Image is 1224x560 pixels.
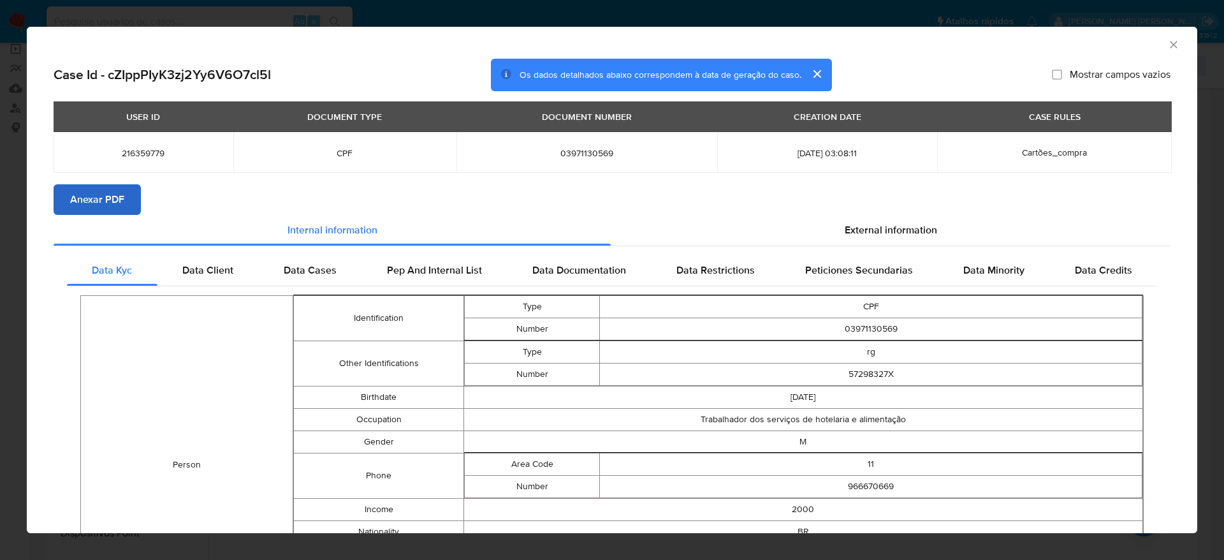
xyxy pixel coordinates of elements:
[963,263,1024,277] span: Data Minority
[464,318,600,340] td: Number
[464,341,600,363] td: Type
[1167,38,1179,50] button: Fechar a janela
[600,475,1142,497] td: 966670669
[27,27,1197,533] div: closure-recommendation-modal
[600,341,1142,363] td: rg
[294,453,463,498] td: Phone
[67,255,1157,286] div: Detailed internal info
[119,106,168,128] div: USER ID
[54,184,141,215] button: Anexar PDF
[732,147,922,159] span: [DATE] 03:08:11
[464,475,600,497] td: Number
[472,147,702,159] span: 03971130569
[786,106,869,128] div: CREATION DATE
[520,68,801,81] span: Os dados detalhados abaixo correspondem à data de geração do caso.
[801,59,832,89] button: cerrar
[1070,68,1170,81] span: Mostrar campos vazios
[805,263,913,277] span: Peticiones Secundarias
[249,147,441,159] span: CPF
[463,498,1142,520] td: 2000
[69,147,218,159] span: 216359779
[182,263,233,277] span: Data Client
[600,295,1142,318] td: CPF
[92,263,132,277] span: Data Kyc
[294,520,463,543] td: Nationality
[1075,263,1132,277] span: Data Credits
[463,520,1142,543] td: BR
[676,263,755,277] span: Data Restrictions
[294,498,463,520] td: Income
[1022,146,1087,159] span: Cartões_compra
[54,66,271,83] h2: Case Id - cZIppPIyK3zj2Yy6V6O7cl5l
[294,386,463,408] td: Birthdate
[288,223,377,237] span: Internal information
[464,363,600,385] td: Number
[294,431,463,453] td: Gender
[300,106,390,128] div: DOCUMENT TYPE
[1021,106,1088,128] div: CASE RULES
[463,386,1142,408] td: [DATE]
[464,295,600,318] td: Type
[463,408,1142,431] td: Trabalhador dos serviços de hotelaria e alimentação
[532,263,626,277] span: Data Documentation
[463,431,1142,453] td: M
[600,363,1142,385] td: 57298327X
[600,318,1142,340] td: 03971130569
[54,215,1170,246] div: Detailed info
[534,106,639,128] div: DOCUMENT NUMBER
[464,453,600,475] td: Area Code
[294,295,463,341] td: Identification
[387,263,482,277] span: Pep And Internal List
[284,263,337,277] span: Data Cases
[70,186,124,214] span: Anexar PDF
[294,341,463,386] td: Other Identifications
[600,453,1142,475] td: 11
[294,408,463,431] td: Occupation
[845,223,937,237] span: External information
[1052,70,1062,80] input: Mostrar campos vazios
